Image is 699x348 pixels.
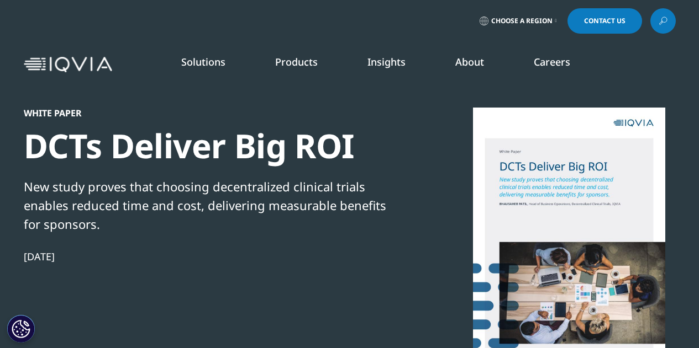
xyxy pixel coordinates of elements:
[534,55,570,68] a: Careers
[24,108,403,119] div: White Paper
[567,8,642,34] a: Contact Us
[24,250,403,263] div: [DATE]
[24,177,403,233] div: New study proves that choosing decentralized clinical trials enables reduced time and cost, deliv...
[7,315,35,342] button: Cookies Settings
[181,55,225,68] a: Solutions
[367,55,406,68] a: Insights
[117,39,676,90] nav: Primary
[491,17,553,25] span: Choose a Region
[24,125,403,167] div: DCTs Deliver Big ROI
[455,55,484,68] a: About
[584,18,626,24] span: Contact Us
[275,55,318,68] a: Products
[24,57,112,73] img: IQVIA Healthcare Information Technology and Pharma Clinical Research Company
